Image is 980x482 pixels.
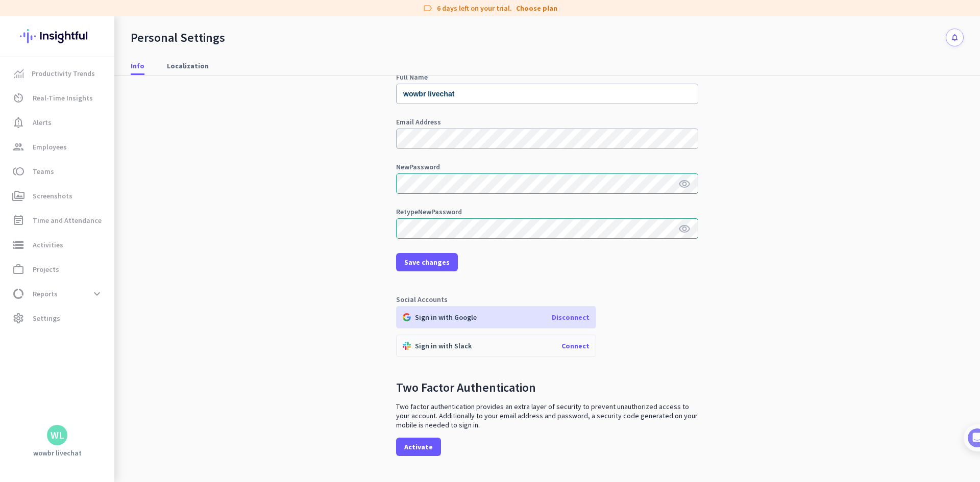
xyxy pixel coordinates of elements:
[2,282,114,306] a: data_usageReportsexpand_more
[33,312,60,324] span: Settings
[678,223,691,235] i: visibility
[59,344,94,351] span: Messages
[396,208,698,215] div: Retype New Password
[10,134,36,145] p: 4 steps
[396,402,698,429] p: Two factor authentication provides an extra layer of security to prevent unauthorized access to y...
[12,116,24,129] i: notification_important
[33,214,102,226] span: Time and Attendance
[396,438,441,456] button: Activate
[14,69,23,78] img: menu-item
[153,318,204,359] button: Tasks
[39,287,118,297] button: Mark as completed
[516,3,557,13] a: Choose plan
[396,296,698,303] div: Social Accounts
[36,107,53,123] img: Profile image for Tamara
[12,165,24,177] i: toll
[14,39,190,76] div: 🎊 Welcome to Insightful! 🎊
[32,67,95,80] span: Productivity Trends
[131,30,225,45] div: Personal Settings
[12,190,24,202] i: perm_media
[946,29,964,46] button: notifications
[12,92,24,104] i: av_timer
[33,141,67,153] span: Employees
[131,61,144,71] span: Info
[2,86,114,110] a: av_timerReal-Time Insights
[179,4,198,22] div: Close
[14,76,190,100] div: You're just a few steps away from completing the essential app setup
[2,233,114,257] a: storageActivities
[415,341,472,350] p: Sign in with Slack
[51,430,64,440] div: WL
[12,239,24,251] i: storage
[552,313,590,322] span: Disconnect
[12,312,24,324] i: settings
[12,288,24,300] i: data_usage
[33,92,93,104] span: Real-Time Insights
[57,110,168,120] div: [PERSON_NAME] from Insightful
[33,190,72,202] span: Screenshots
[403,342,411,350] img: slack
[2,257,114,282] a: work_outlineProjects
[678,178,691,190] i: visibility
[396,118,698,125] div: Email Address
[39,177,173,188] div: Add employees
[130,134,194,145] p: About 10 minutes
[88,285,106,303] button: expand_more
[87,5,119,22] h1: Tasks
[423,3,433,13] i: label
[39,237,178,266] div: Show me how
[415,313,477,322] p: Sign in with Google
[33,239,63,251] span: Activities
[396,253,458,271] button: Save changes
[102,318,153,359] button: Help
[33,288,58,300] span: Reports
[12,141,24,153] i: group
[39,194,178,237] div: It's time to add your employees! This is crucial since Insightful will start collecting their act...
[12,214,24,226] i: event_note
[404,257,450,267] span: Save changes
[167,61,209,71] span: Localization
[15,344,36,351] span: Home
[950,33,959,42] i: notifications
[396,382,536,394] h2: Two Factor Authentication
[396,73,698,81] div: Full Name
[2,306,114,331] a: settingsSettings
[12,263,24,275] i: work_outline
[20,16,94,56] img: Insightful logo
[33,165,54,177] span: Teams
[2,110,114,135] a: notification_importantAlerts
[561,341,590,350] span: Connect
[2,135,114,159] a: groupEmployees
[167,344,189,351] span: Tasks
[404,442,433,452] span: Activate
[33,263,59,275] span: Projects
[51,318,102,359] button: Messages
[2,208,114,233] a: event_noteTime and Attendance
[403,313,411,321] img: google
[33,116,52,129] span: Alerts
[2,184,114,208] a: perm_mediaScreenshots
[396,163,698,170] div: New Password
[2,61,114,86] a: menu-itemProductivity Trends
[119,344,136,351] span: Help
[39,245,111,266] a: Show me how
[19,174,185,190] div: 1Add employees
[2,159,114,184] a: tollTeams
